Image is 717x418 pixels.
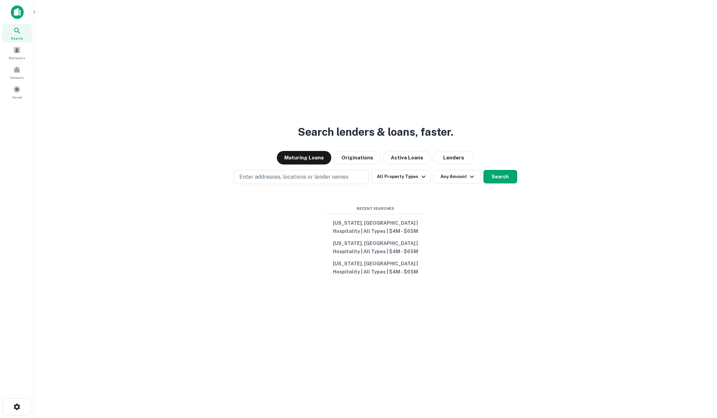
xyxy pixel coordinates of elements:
span: Contacts [10,75,24,80]
a: Contacts [2,63,32,82]
a: Search [2,24,32,42]
button: [US_STATE], [GEOGRAPHIC_DATA] | Hospitality | All Types | $4M - $65M [325,258,426,278]
iframe: Chat Widget [683,364,717,396]
span: Recent Searches [325,206,426,212]
p: Enter addresses, locations or lender names [239,173,349,181]
h3: Search lenders & loans, faster. [298,124,453,140]
span: Borrowers [9,55,25,61]
span: Saved [12,94,22,100]
button: [US_STATE], [GEOGRAPHIC_DATA] | Hospitality | All Types | $4M - $65M [325,217,426,237]
img: capitalize-icon.png [11,5,24,19]
button: Any Amount [433,170,481,183]
button: Originations [334,151,381,164]
button: Maturing Loans [277,151,331,164]
a: Borrowers [2,44,32,62]
a: Saved [2,83,32,101]
button: Enter addresses, locations or lender names [234,170,369,184]
button: Lenders [433,151,474,164]
button: Active Loans [383,151,431,164]
button: All Property Types [372,170,430,183]
button: [US_STATE], [GEOGRAPHIC_DATA] | Hospitality | All Types | $4M - $65M [325,237,426,258]
button: Search [483,170,517,183]
span: Search [11,36,23,41]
